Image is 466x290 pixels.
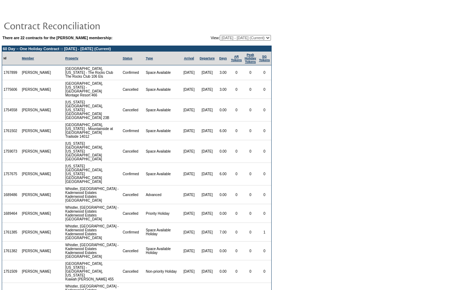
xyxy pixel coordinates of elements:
[258,242,271,260] td: 0
[180,260,198,283] td: [DATE]
[121,242,145,260] td: Cancelled
[200,57,215,60] a: Departure
[121,185,145,204] td: Cancelled
[121,80,145,99] td: Cancelled
[2,204,20,223] td: 1689464
[64,163,121,185] td: [US_STATE][GEOGRAPHIC_DATA], [US_STATE][GEOGRAPHIC_DATA] [GEOGRAPHIC_DATA]
[144,122,180,140] td: Space Available
[121,204,145,223] td: Cancelled
[243,140,258,163] td: 0
[198,223,217,242] td: [DATE]
[2,223,20,242] td: 1761385
[258,223,271,242] td: 1
[217,65,230,80] td: 3.00
[243,204,258,223] td: 0
[20,140,53,163] td: [PERSON_NAME]
[2,99,20,122] td: 1754558
[121,99,145,122] td: Cancelled
[144,185,180,204] td: Advanced
[230,140,243,163] td: 0
[20,122,53,140] td: [PERSON_NAME]
[230,185,243,204] td: 0
[180,140,198,163] td: [DATE]
[259,55,270,62] a: SGTokens
[230,163,243,185] td: 0
[258,204,271,223] td: 0
[180,242,198,260] td: [DATE]
[198,185,217,204] td: [DATE]
[217,223,230,242] td: 7.00
[217,99,230,122] td: 0.00
[2,80,20,99] td: 1775606
[2,163,20,185] td: 1757675
[4,18,145,32] img: pgTtlContractReconciliation.gif
[20,223,53,242] td: [PERSON_NAME]
[2,52,20,65] td: Id
[198,80,217,99] td: [DATE]
[20,185,53,204] td: [PERSON_NAME]
[64,242,121,260] td: Whistler, [GEOGRAPHIC_DATA] - Kadenwood Estates Kadenwood Estates [GEOGRAPHIC_DATA]
[64,140,121,163] td: [US_STATE][GEOGRAPHIC_DATA], [US_STATE][GEOGRAPHIC_DATA] [GEOGRAPHIC_DATA]
[64,99,121,122] td: [US_STATE][GEOGRAPHIC_DATA], [US_STATE][GEOGRAPHIC_DATA] [GEOGRAPHIC_DATA] 23B
[123,57,133,60] a: Status
[144,99,180,122] td: Space Available
[180,185,198,204] td: [DATE]
[198,140,217,163] td: [DATE]
[217,260,230,283] td: 0.00
[121,163,145,185] td: Confirmed
[230,204,243,223] td: 0
[144,223,180,242] td: Space Available Holiday
[258,65,271,80] td: 0
[64,185,121,204] td: Whistler, [GEOGRAPHIC_DATA] - Kadenwood Estates Kadenwood Estates [GEOGRAPHIC_DATA]
[2,46,271,52] td: 60 Day – One Holiday Contract :: [DATE] - [DATE] (Current)
[20,242,53,260] td: [PERSON_NAME]
[243,223,258,242] td: 0
[217,242,230,260] td: 0.00
[184,57,194,60] a: Arrival
[180,122,198,140] td: [DATE]
[243,122,258,140] td: 0
[144,204,180,223] td: Priority Holiday
[2,65,20,80] td: 1767899
[20,99,53,122] td: [PERSON_NAME]
[64,65,121,80] td: [GEOGRAPHIC_DATA], [US_STATE] - The Rocks Club The Rocks Club 106 Els
[22,57,34,60] a: Member
[65,57,78,60] a: Property
[198,260,217,283] td: [DATE]
[258,122,271,140] td: 0
[231,55,242,62] a: ARTokens
[217,204,230,223] td: 0.00
[146,57,153,60] a: Type
[2,242,20,260] td: 1761382
[144,65,180,80] td: Space Available
[219,57,227,60] a: Days
[180,204,198,223] td: [DATE]
[258,163,271,185] td: 0
[64,204,121,223] td: Whistler, [GEOGRAPHIC_DATA] - Kadenwood Estates Kadenwood Estates [GEOGRAPHIC_DATA]
[243,242,258,260] td: 0
[121,65,145,80] td: Confirmed
[180,163,198,185] td: [DATE]
[230,99,243,122] td: 0
[144,260,180,283] td: Non-priority Holiday
[217,185,230,204] td: 0.00
[2,260,20,283] td: 1751509
[217,140,230,163] td: 0.00
[64,122,121,140] td: [GEOGRAPHIC_DATA], [US_STATE] - Mountainside at [GEOGRAPHIC_DATA] Trailside 14012
[121,223,145,242] td: Confirmed
[198,242,217,260] td: [DATE]
[180,99,198,122] td: [DATE]
[245,53,256,64] a: Peak HolidayTokens
[176,35,271,41] td: View:
[20,204,53,223] td: [PERSON_NAME]
[217,163,230,185] td: 6.00
[144,163,180,185] td: Space Available
[243,65,258,80] td: 0
[2,140,20,163] td: 1759073
[121,140,145,163] td: Cancelled
[20,163,53,185] td: [PERSON_NAME]
[258,140,271,163] td: 0
[20,80,53,99] td: [PERSON_NAME]
[180,223,198,242] td: [DATE]
[198,122,217,140] td: [DATE]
